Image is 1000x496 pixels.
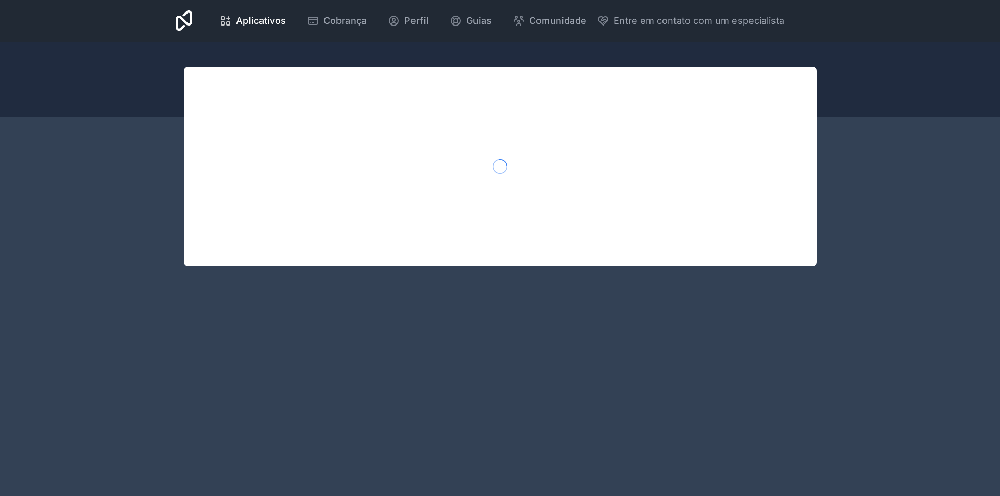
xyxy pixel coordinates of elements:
font: Perfil [404,15,429,26]
a: Guias [441,9,500,32]
font: Comunidade [529,15,586,26]
font: Guias [466,15,492,26]
a: Cobrança [298,9,375,32]
font: Entre em contato com um especialista [614,15,784,26]
a: Aplicativos [211,9,294,32]
font: Cobrança [323,15,367,26]
a: Perfil [379,9,437,32]
a: Comunidade [504,9,595,32]
button: Entre em contato com um especialista [597,14,784,28]
font: Aplicativos [236,15,286,26]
